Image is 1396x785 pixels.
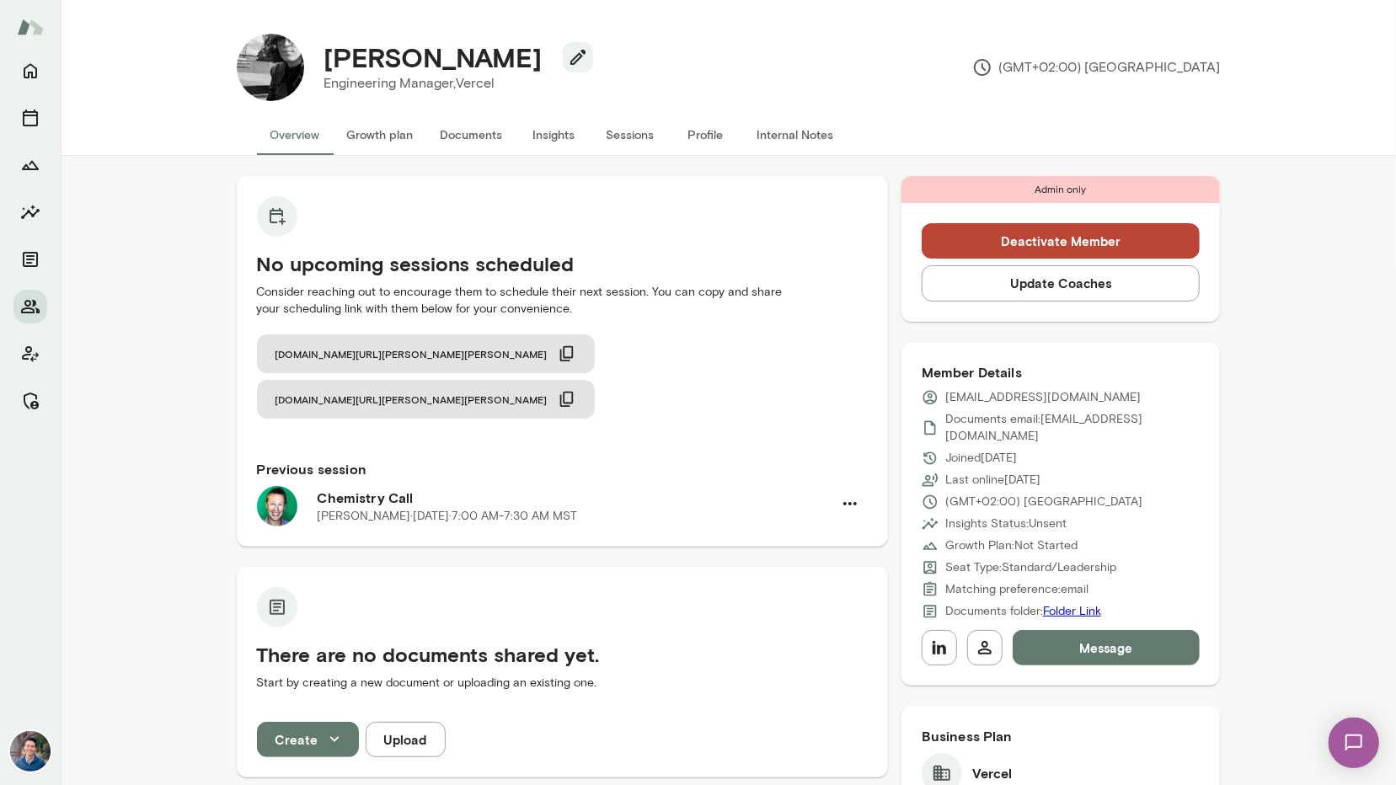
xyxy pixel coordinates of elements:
[945,389,1141,406] p: [EMAIL_ADDRESS][DOMAIN_NAME]
[945,472,1040,489] p: Last online [DATE]
[1013,630,1201,665] button: Message
[275,347,548,360] span: [DOMAIN_NAME][URL][PERSON_NAME][PERSON_NAME]
[945,515,1067,532] p: Insights Status: Unsent
[945,450,1017,467] p: Joined [DATE]
[13,243,47,276] button: Documents
[257,459,868,479] h6: Previous session
[744,115,848,155] button: Internal Notes
[275,392,548,406] span: [DOMAIN_NAME][URL][PERSON_NAME][PERSON_NAME]
[516,115,592,155] button: Insights
[1043,604,1101,618] a: Folder Link
[257,284,868,318] p: Consider reaching out to encourage them to schedule their next session. You can copy and share yo...
[945,559,1116,576] p: Seat Type: Standard/Leadership
[427,115,516,155] button: Documents
[922,223,1201,259] button: Deactivate Member
[13,195,47,229] button: Insights
[945,581,1088,598] p: Matching preference: email
[13,148,47,182] button: Growth Plan
[922,726,1201,746] h6: Business Plan
[334,115,427,155] button: Growth plan
[972,763,1013,783] h6: Vercel
[257,250,868,277] h5: No upcoming sessions scheduled
[13,290,47,323] button: Members
[318,488,832,508] h6: Chemistry Call
[10,731,51,772] img: Alex Yu
[922,265,1201,301] button: Update Coaches
[592,115,668,155] button: Sessions
[13,337,47,371] button: Client app
[257,115,334,155] button: Overview
[945,603,1101,620] p: Documents folder:
[668,115,744,155] button: Profile
[17,11,44,43] img: Mento
[945,494,1142,510] p: (GMT+02:00) [GEOGRAPHIC_DATA]
[972,57,1221,77] p: (GMT+02:00) [GEOGRAPHIC_DATA]
[257,722,359,757] button: Create
[324,73,580,93] p: Engineering Manager, Vercel
[13,101,47,135] button: Sessions
[13,54,47,88] button: Home
[324,41,543,73] h4: [PERSON_NAME]
[13,384,47,418] button: Manage
[945,537,1078,554] p: Growth Plan: Not Started
[257,334,595,373] button: [DOMAIN_NAME][URL][PERSON_NAME][PERSON_NAME]
[901,176,1221,203] div: Admin only
[318,508,578,525] p: [PERSON_NAME] · [DATE] · 7:00 AM-7:30 AM MST
[257,675,868,692] p: Start by creating a new document or uploading an existing one.
[366,722,446,757] button: Upload
[257,380,595,419] button: [DOMAIN_NAME][URL][PERSON_NAME][PERSON_NAME]
[922,362,1201,382] h6: Member Details
[945,411,1201,445] p: Documents email: [EMAIL_ADDRESS][DOMAIN_NAME]
[237,34,304,101] img: Bel Curcio
[257,641,868,668] h5: There are no documents shared yet.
